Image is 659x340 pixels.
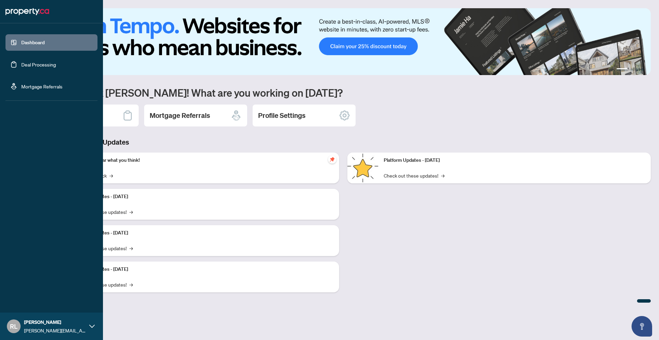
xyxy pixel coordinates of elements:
[616,68,627,71] button: 1
[24,327,86,334] span: [PERSON_NAME][EMAIL_ADDRESS][DOMAIN_NAME]
[72,229,334,237] p: Platform Updates - [DATE]
[636,68,638,71] button: 3
[72,266,334,273] p: Platform Updates - [DATE]
[441,172,444,179] span: →
[109,172,113,179] span: →
[632,316,652,337] button: Open asap
[10,321,18,331] span: RL
[36,86,651,99] h1: Welcome back [PERSON_NAME]! What are you working on [DATE]?
[72,193,334,201] p: Platform Updates - [DATE]
[21,39,45,46] a: Dashboard
[328,155,336,163] span: pushpin
[384,157,645,164] p: Platform Updates - [DATE]
[150,111,210,120] h2: Mortgage Referrals
[5,6,49,17] img: logo
[72,157,334,164] p: We want to hear what you think!
[384,172,444,179] a: Check out these updates!→
[21,83,62,89] a: Mortgage Referrals
[347,153,378,183] img: Platform Updates - June 23, 2025
[641,68,644,71] button: 4
[36,137,651,147] h3: Brokerage & Industry Updates
[258,111,305,120] h2: Profile Settings
[24,318,86,326] span: [PERSON_NAME]
[21,61,56,68] a: Deal Processing
[36,8,651,75] img: Slide 0
[129,208,133,216] span: →
[129,281,133,288] span: →
[129,244,133,252] span: →
[630,68,633,71] button: 2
